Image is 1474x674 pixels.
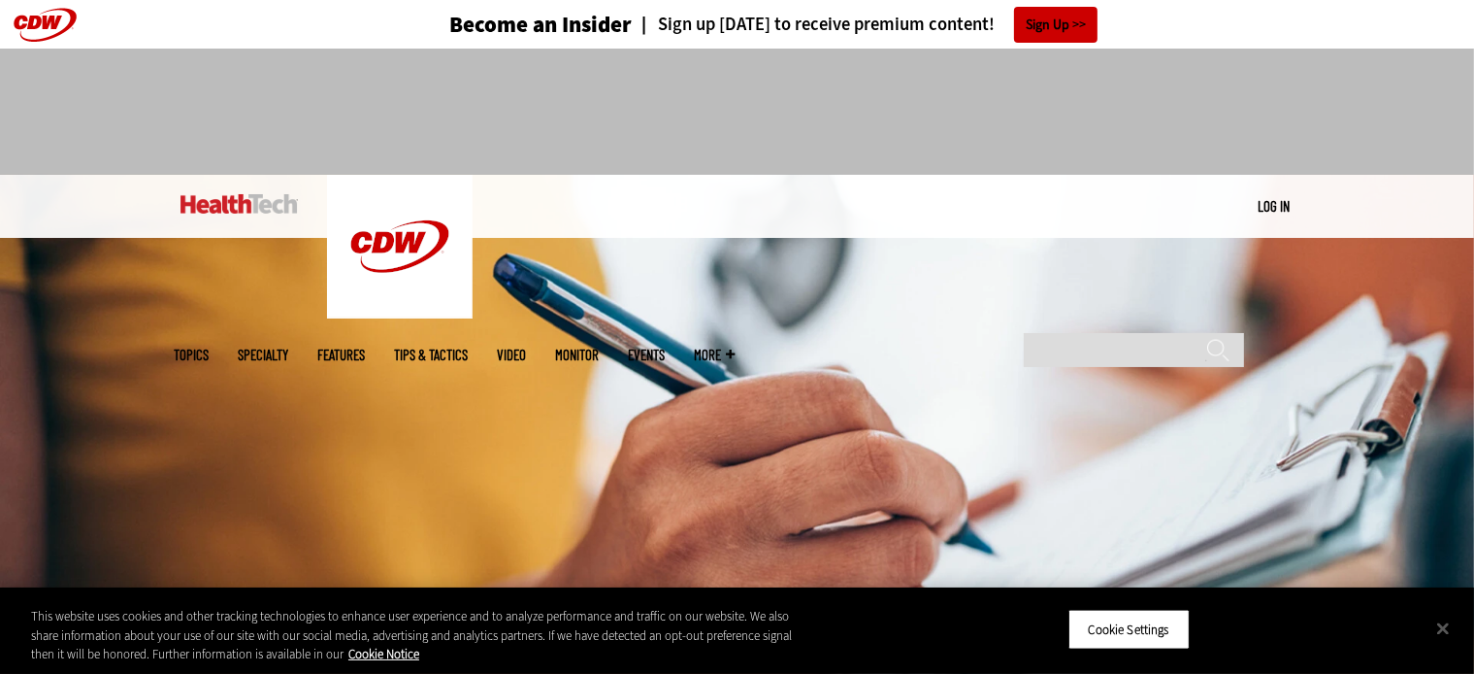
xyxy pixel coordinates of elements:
[239,348,289,362] span: Specialty
[1259,197,1291,215] a: Log in
[498,348,527,362] a: Video
[31,607,810,664] div: This website uses cookies and other tracking technologies to enhance user experience and to analy...
[449,14,632,36] h3: Become an Insider
[1259,196,1291,217] div: User menu
[377,14,632,36] a: Become an Insider
[695,348,736,362] span: More
[348,646,419,662] a: More information about your privacy
[556,348,600,362] a: MonITor
[395,348,469,362] a: Tips & Tactics
[632,16,995,34] a: Sign up [DATE] to receive premium content!
[1014,7,1097,43] a: Sign Up
[1422,607,1464,650] button: Close
[327,303,473,323] a: CDW
[175,348,210,362] span: Topics
[180,194,298,214] img: Home
[1068,609,1190,650] button: Cookie Settings
[318,348,366,362] a: Features
[629,348,666,362] a: Events
[327,175,473,319] img: Home
[384,68,1091,155] iframe: advertisement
